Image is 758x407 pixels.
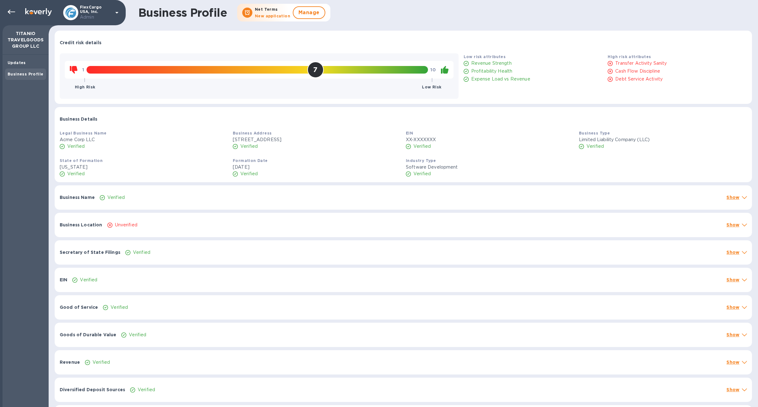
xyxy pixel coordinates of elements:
[464,54,506,59] b: Low risk attributes
[422,85,441,89] b: Low Risk
[406,131,413,135] b: EIN
[233,158,268,163] b: Formation Date
[313,66,317,74] h2: 7
[129,332,146,338] p: Verified
[240,143,258,150] p: Verified
[82,67,84,72] b: 1
[293,6,325,19] button: Manage
[138,6,227,19] h1: Business Profile
[726,277,739,283] p: Show
[255,7,278,12] b: Net Terms
[579,131,610,135] b: Business Type
[60,116,97,122] p: Business Details
[115,222,137,228] p: Unverified
[60,359,80,365] p: Revenue
[60,164,228,171] p: [US_STATE]
[60,249,120,255] p: Secretary of State Filings
[8,72,43,76] b: Business Profile
[111,304,128,311] p: Verified
[471,68,513,75] p: Profitability Health
[413,171,431,177] p: Verified
[25,8,52,16] img: Logo
[406,158,436,163] b: Industry Type
[67,143,85,150] p: Verified
[726,194,739,201] p: Show
[726,222,739,228] p: Show
[298,9,320,16] span: Manage
[587,143,604,150] p: Verified
[60,136,228,143] p: Acme Corp LLC
[67,171,85,177] p: Verified
[55,268,752,292] div: EINVerifiedShow
[430,67,436,72] b: 10
[60,304,98,310] p: Good of Service
[55,31,752,51] div: Credit risk details
[726,249,739,255] p: Show
[615,76,663,82] p: Debt Service Activity
[55,323,752,347] div: Goods of Durable ValueVerifiedShow
[60,158,103,163] b: State of Formation
[80,14,111,21] p: Admin
[726,332,739,338] p: Show
[138,386,155,393] p: Verified
[406,164,574,171] p: Software Development
[60,332,116,338] p: Goods of Durable Value
[413,143,431,150] p: Verified
[233,131,272,135] b: Business Address
[55,213,752,237] div: Business LocationUnverifiedShow
[55,107,752,127] div: Business Details
[107,194,125,201] p: Verified
[579,136,747,143] p: Limited Liability Company (LLC)
[255,14,290,18] b: New application
[471,60,512,67] p: Revenue Strength
[726,386,739,393] p: Show
[93,359,110,366] p: Verified
[471,76,530,82] p: Expense Load vs Revenue
[8,30,44,49] p: TITANIO TRAVELGOODS GROUP LLC
[60,39,101,46] p: Credit risk details
[80,277,97,283] p: Verified
[80,5,111,21] p: FlexCargo USA, Inc.
[60,222,102,228] p: Business Location
[60,277,67,283] p: EIN
[133,249,150,256] p: Verified
[726,359,739,365] p: Show
[60,131,107,135] b: Legal Business Name
[55,378,752,402] div: Diversified Deposit SourcesVerifiedShow
[233,164,401,171] p: [DATE]
[608,54,651,59] b: High risk attributes
[75,85,95,89] b: High Risk
[55,295,752,320] div: Good of ServiceVerifiedShow
[726,304,739,310] p: Show
[615,68,660,75] p: Cash Flow Discipline
[406,136,574,143] p: XX-XXXXXXX
[240,171,258,177] p: Verified
[8,60,26,65] b: Updates
[615,60,667,67] p: Transfer Activity Sanity
[60,194,95,201] p: Business Name
[55,185,752,210] div: Business NameVerifiedShow
[55,240,752,265] div: Secretary of State FilingsVerifiedShow
[55,350,752,374] div: RevenueVerifiedShow
[60,386,125,393] p: Diversified Deposit Sources
[233,136,401,143] p: [STREET_ADDRESS]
